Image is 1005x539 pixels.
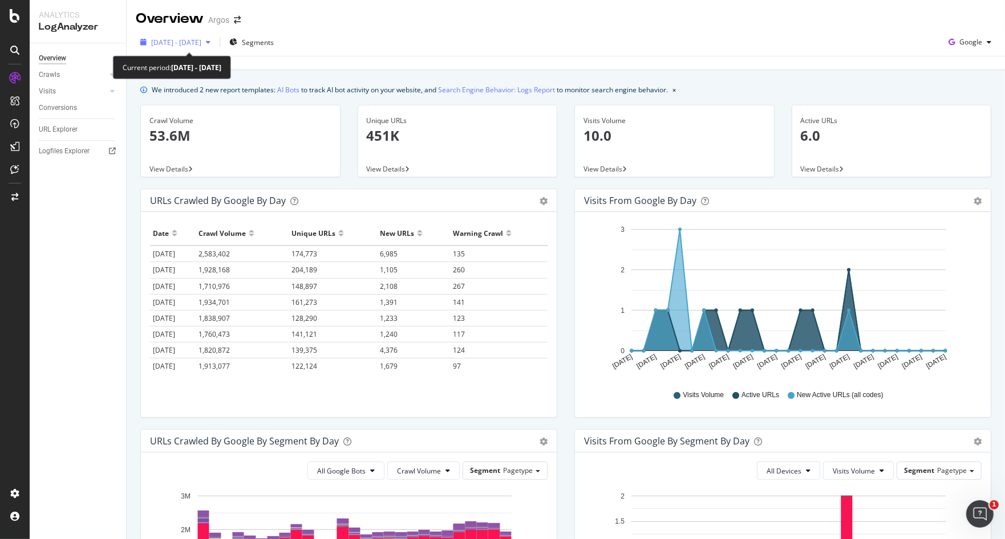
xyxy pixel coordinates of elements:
span: Segment [904,465,934,475]
button: All Google Bots [307,462,384,480]
div: gear [540,438,548,446]
span: [DATE] [153,265,175,275]
div: Unique URLs [367,116,549,126]
span: New Active URLs (all codes) [797,390,883,400]
text: 1.5 [615,517,625,525]
span: 174,773 [291,249,317,259]
span: 97 [453,361,461,371]
span: View Details [583,164,622,174]
span: [DATE] [153,345,175,355]
text: [DATE] [780,353,803,370]
button: [DATE] - [DATE] [136,33,215,51]
span: 260 [453,265,465,275]
div: LogAnalyzer [39,21,117,34]
text: 1 [621,307,625,315]
div: Date [153,224,169,242]
span: 2,108 [380,281,398,291]
text: [DATE] [635,353,658,370]
text: [DATE] [828,353,851,370]
button: Visits Volume [823,462,894,480]
span: All Devices [767,466,801,476]
div: Visits [39,85,56,97]
text: 0 [621,347,625,355]
a: Overview [39,52,118,64]
p: 6.0 [801,126,983,145]
a: Search Engine Behavior: Logs Report [438,84,555,96]
span: [DATE] [153,297,175,307]
a: Crawls [39,69,107,81]
span: 117 [453,329,465,339]
span: 1,838,907 [198,313,230,323]
span: 1,233 [380,313,398,323]
span: [DATE] [153,329,175,339]
span: Visits Volume [833,466,875,476]
span: 4,376 [380,345,398,355]
span: View Details [149,164,188,174]
span: 141,121 [291,329,317,339]
div: Crawl Volume [198,224,246,242]
div: URLs Crawled by Google By Segment By Day [150,435,339,447]
text: [DATE] [659,353,682,370]
span: [DATE] [153,313,175,323]
div: Overview [39,52,66,64]
span: 148,897 [291,281,317,291]
span: All Google Bots [317,466,366,476]
a: Conversions [39,102,118,114]
text: [DATE] [877,353,899,370]
text: [DATE] [611,353,634,370]
div: Conversions [39,102,77,114]
span: View Details [801,164,840,174]
span: [DATE] [153,249,175,259]
text: 3M [181,492,191,500]
span: 6,985 [380,249,398,259]
span: 128,290 [291,313,317,323]
span: 1,913,077 [198,361,230,371]
span: 124 [453,345,465,355]
svg: A chart. [584,221,977,379]
span: 123 [453,313,465,323]
div: URLs Crawled by Google by day [150,195,286,206]
button: Crawl Volume [387,462,460,480]
button: Google [944,33,996,51]
button: All Devices [757,462,820,480]
span: 267 [453,281,465,291]
div: Overview [136,9,204,28]
text: 3 [621,226,625,234]
div: Warning Crawl [453,224,503,242]
div: Visits from Google By Segment By Day [584,435,749,447]
div: Logfiles Explorer [39,145,90,157]
div: Crawl Volume [149,116,331,126]
div: Visits Volume [583,116,765,126]
span: [DATE] [153,281,175,291]
span: 135 [453,249,465,259]
button: Segments [225,33,278,51]
div: Unique URLs [291,224,335,242]
text: 2 [621,266,625,274]
div: Crawls [39,69,60,81]
div: arrow-right-arrow-left [234,16,241,24]
text: 2M [181,526,191,534]
span: 1,760,473 [198,329,230,339]
button: close banner [670,81,679,98]
div: Argos [208,14,229,26]
span: Crawl Volume [397,466,441,476]
span: 1,679 [380,361,398,371]
text: 2 [621,492,625,500]
a: Logfiles Explorer [39,145,118,157]
a: URL Explorer [39,124,118,136]
text: [DATE] [852,353,875,370]
text: [DATE] [756,353,779,370]
text: [DATE] [804,353,827,370]
div: We introduced 2 new report templates: to track AI bot activity on your website, and to monitor se... [152,84,668,96]
a: AI Bots [277,84,299,96]
text: [DATE] [925,353,947,370]
p: 451K [367,126,549,145]
text: [DATE] [683,353,706,370]
span: [DATE] - [DATE] [151,38,201,47]
div: Current period: [123,61,221,74]
text: [DATE] [901,353,923,370]
b: [DATE] - [DATE] [171,63,221,72]
div: Analytics [39,9,117,21]
span: 204,189 [291,265,317,275]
